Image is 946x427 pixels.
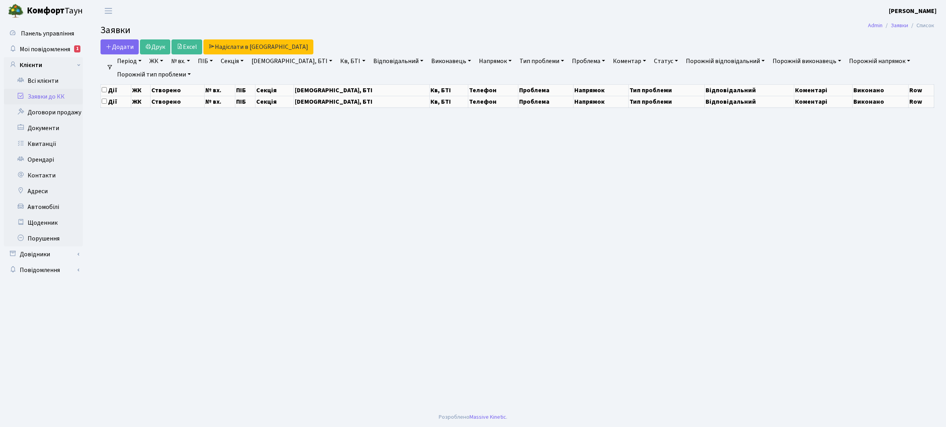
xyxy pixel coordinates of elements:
[468,96,518,107] th: Телефон
[151,96,204,107] th: Створено
[106,43,134,51] span: Додати
[846,54,913,68] a: Порожній напрямок
[469,413,506,421] a: Massive Kinetic
[468,84,518,96] th: Телефон
[516,54,567,68] a: Тип проблеми
[794,96,853,107] th: Коментарі
[908,21,934,30] li: Список
[255,84,294,96] th: Секція
[439,413,507,421] div: Розроблено .
[21,29,74,38] span: Панель управління
[4,215,83,231] a: Щоденник
[114,54,145,68] a: Період
[4,262,83,278] a: Повідомлення
[4,73,83,89] a: Всі клієнти
[769,54,844,68] a: Порожній виконавець
[629,96,705,107] th: Тип проблеми
[629,84,705,96] th: Тип проблеми
[705,84,794,96] th: Відповідальний
[131,96,150,107] th: ЖК
[891,21,908,30] a: Заявки
[146,54,166,68] a: ЖК
[476,54,515,68] a: Напрямок
[8,3,24,19] img: logo.png
[518,96,574,107] th: Проблема
[610,54,649,68] a: Коментар
[203,39,313,54] a: Надіслати в [GEOGRAPHIC_DATA]
[909,96,934,107] th: Row
[27,4,83,18] span: Таун
[853,84,909,96] th: Виконано
[27,4,65,17] b: Комфорт
[168,54,193,68] a: № вх.
[518,84,574,96] th: Проблема
[856,17,946,34] nav: breadcrumb
[20,45,70,54] span: Мої повідомлення
[683,54,768,68] a: Порожній відповідальний
[235,96,255,107] th: ПІБ
[4,231,83,246] a: Порушення
[74,45,80,52] div: 1
[4,199,83,215] a: Автомобілі
[4,136,83,152] a: Квитанції
[204,84,235,96] th: № вх.
[204,96,235,107] th: № вх.
[430,84,468,96] th: Кв, БТІ
[114,68,194,81] a: Порожній тип проблеми
[889,7,937,15] b: [PERSON_NAME]
[4,89,83,104] a: Заявки до КК
[868,21,883,30] a: Admin
[4,41,83,57] a: Мої повідомлення1
[248,54,335,68] a: [DEMOGRAPHIC_DATA], БТІ
[101,39,139,54] a: Додати
[101,96,131,107] th: Дії
[151,84,204,96] th: Створено
[705,96,794,107] th: Відповідальний
[4,120,83,136] a: Документи
[889,6,937,16] a: [PERSON_NAME]
[909,84,934,96] th: Row
[430,96,468,107] th: Кв, БТІ
[569,54,608,68] a: Проблема
[4,26,83,41] a: Панель управління
[235,84,255,96] th: ПІБ
[651,54,681,68] a: Статус
[4,183,83,199] a: Адреси
[337,54,368,68] a: Кв, БТІ
[370,54,426,68] a: Відповідальний
[853,96,909,107] th: Виконано
[171,39,202,54] a: Excel
[218,54,247,68] a: Секція
[4,104,83,120] a: Договори продажу
[255,96,294,107] th: Секція
[574,84,629,96] th: Напрямок
[4,152,83,168] a: Орендарі
[4,246,83,262] a: Довідники
[4,168,83,183] a: Контакти
[794,84,853,96] th: Коментарі
[195,54,216,68] a: ПІБ
[428,54,474,68] a: Виконавець
[574,96,629,107] th: Напрямок
[99,4,118,17] button: Переключити навігацію
[294,84,430,96] th: [DEMOGRAPHIC_DATA], БТІ
[101,23,130,37] span: Заявки
[101,84,131,96] th: Дії
[140,39,170,54] a: Друк
[131,84,150,96] th: ЖК
[4,57,83,73] a: Клієнти
[294,96,430,107] th: [DEMOGRAPHIC_DATA], БТІ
